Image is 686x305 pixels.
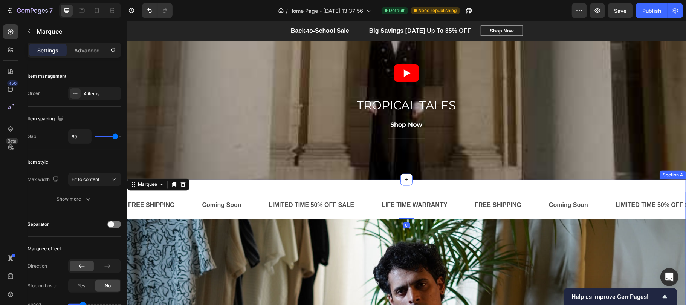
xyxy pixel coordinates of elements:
div: LIFE TIME WARRANTY [254,178,321,191]
p: Advanced [74,46,100,54]
div: FREE SHIPPING [347,178,395,191]
button: Show survey - Help us improve GemPages! [571,292,669,301]
div: Marquee effect [28,245,61,252]
button: Save [608,3,633,18]
p: Coming Soon [422,179,461,190]
span: Yes [78,282,85,289]
p: Marquee [37,27,118,36]
button: Publish [636,3,668,18]
span: Home Page - [DATE] 13:37:56 [290,7,364,15]
div: FREE SHIPPING [0,178,49,191]
p: Settings [37,46,58,54]
div: Show more [57,195,92,203]
span: Save [614,8,627,14]
div: 4 items [84,90,119,97]
span: Help us improve GemPages! [571,293,660,300]
button: Show more [28,192,121,206]
div: Separator [28,221,49,228]
div: Undo/Redo [142,3,173,18]
a: Shop Now [246,95,314,113]
div: Order [28,90,40,97]
input: Auto [69,130,91,143]
div: LIMITED TIME 50% OFF SALE [141,178,228,191]
div: Beta [6,138,18,144]
span: Need republishing [419,7,457,14]
button: 7 [3,3,56,18]
div: Marquee [9,160,32,167]
span: / [286,7,288,15]
div: Item style [28,159,48,166]
div: Gap [28,133,36,140]
div: Item management [28,73,66,80]
span: Fit to content [72,176,99,182]
p: Coming Soon [75,179,115,190]
div: 0 [276,201,283,207]
div: 450 [7,80,18,86]
p: Shop Now [264,100,296,109]
div: Item spacing [28,114,65,124]
div: Section 4 [534,151,558,158]
span: Default [389,7,405,14]
div: Stop on hover [28,282,57,289]
div: Publish [642,7,661,15]
div: Max width [28,175,60,185]
span: No [105,282,111,289]
div: Direction [28,263,47,270]
button: Fit to content [68,173,121,186]
div: Open Intercom Messenger [660,268,678,286]
iframe: Design area [127,21,686,305]
div: LIMITED TIME 50% OFF SALE [488,178,575,191]
p: 7 [49,6,53,15]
